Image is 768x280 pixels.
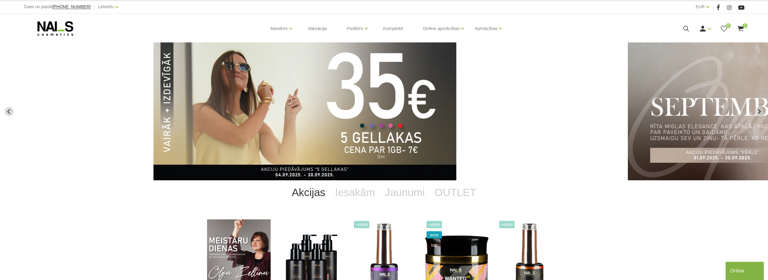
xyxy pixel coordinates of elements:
a: Manikīrs [271,16,288,41]
a: Vaksācija [303,14,331,43]
a: Akcijas [287,180,330,205]
a: Latviešu [98,3,114,10]
a: Apmācības [475,16,497,41]
div: Zvani un pasūti [24,3,91,11]
li: 2 of 13 [153,42,614,180]
span: | [94,3,95,11]
a: [PHONE_NUMBER] [52,5,91,9]
a: EUR [696,3,705,10]
a: Komplekti [378,14,408,43]
span: wow [427,231,442,238]
span: 0 [726,23,731,28]
a: Online apmācības [423,16,460,41]
span: | [712,3,714,11]
span: +Video [499,221,515,228]
button: Next slide [754,107,763,116]
span: 1 [743,23,747,28]
a: Iesakām [330,180,380,205]
span: top [427,242,442,249]
span: +Video [354,221,370,228]
a: 0 [720,25,728,32]
a: Pedikīrs [347,16,363,41]
a: 1 [737,25,744,32]
a: OUTLET [430,180,481,205]
span: +Video [427,221,442,228]
iframe: chat widget [726,261,765,280]
a: Jaunumi [380,180,430,205]
span: [PHONE_NUMBER] [52,4,91,9]
button: Previous slide [5,107,14,116]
